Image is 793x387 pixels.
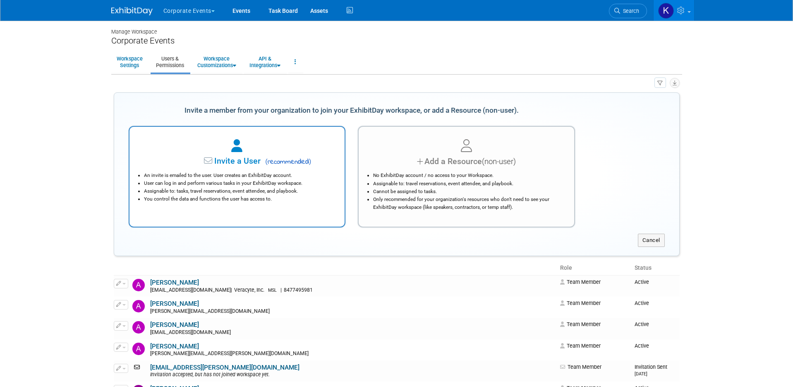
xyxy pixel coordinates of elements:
[560,300,601,306] span: Team Member
[111,52,148,72] a: WorkspaceSettings
[638,234,665,247] button: Cancel
[150,372,555,378] div: Invitation accepted, but has not joined workspace yet.
[144,187,335,195] li: Assignable to: tasks, travel reservations, event attendee, and playbook.
[309,157,311,165] span: )
[635,371,647,377] small: [DATE]
[163,156,261,166] span: Invite a User
[635,300,649,306] span: Active
[192,52,242,72] a: WorkspaceCustomizations
[150,343,199,350] a: [PERSON_NAME]
[265,157,268,165] span: (
[557,261,631,275] th: Role
[635,364,667,377] span: Invitation Sent
[132,300,145,312] img: Adrian Wood
[373,180,564,188] li: Assignable to: travel reservations, event attendee, and playbook.
[132,343,145,355] img: Amy Wahba
[111,21,682,36] div: Manage Workspace
[560,364,601,370] span: Team Member
[150,279,199,286] a: [PERSON_NAME]
[609,4,647,18] a: Search
[232,287,267,293] span: Veracyte, Inc.
[635,279,649,285] span: Active
[373,196,564,211] li: Only recommended for your organization's resources who don't need to see your ExhibitDay workspac...
[150,321,199,329] a: [PERSON_NAME]
[268,288,277,293] span: MSL
[658,3,674,19] img: Keirsten Davis
[144,179,335,187] li: User can log in and perform various tasks in your ExhibitDay workspace.
[620,8,639,14] span: Search
[369,155,564,167] div: Add a Resource
[150,287,555,294] div: [EMAIL_ADDRESS][DOMAIN_NAME]
[132,279,145,291] img: Adeeb Ansari
[631,261,680,275] th: Status
[150,308,555,315] div: [PERSON_NAME][EMAIL_ADDRESS][DOMAIN_NAME]
[150,329,555,336] div: [EMAIL_ADDRESS][DOMAIN_NAME]
[635,321,649,327] span: Active
[560,343,601,349] span: Team Member
[373,188,564,196] li: Cannot be assigned to tasks.
[373,172,564,179] li: No ExhibitDay account / no access to your Workspace.
[560,321,601,327] span: Team Member
[263,157,311,167] span: recommended
[150,364,299,371] a: [EMAIL_ADDRESS][PERSON_NAME][DOMAIN_NAME]
[482,157,516,166] span: (non-user)
[111,36,682,46] div: Corporate Events
[132,321,145,334] img: amine bouhlel
[144,172,335,179] li: An invite is emailed to the user. User creates an ExhibitDay account.
[280,287,282,293] span: |
[151,52,189,72] a: Users &Permissions
[244,52,286,72] a: API &Integrations
[129,102,575,120] div: Invite a member from your organization to join your ExhibitDay workspace, or add a Resource (non-...
[231,287,232,293] span: |
[635,343,649,349] span: Active
[282,287,315,293] span: 8477495981
[150,351,555,357] div: [PERSON_NAME][EMAIL_ADDRESS][PERSON_NAME][DOMAIN_NAME]
[144,195,335,203] li: You control the data and functions the user has access to.
[150,300,199,307] a: [PERSON_NAME]
[111,7,153,15] img: ExhibitDay
[560,279,601,285] span: Team Member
